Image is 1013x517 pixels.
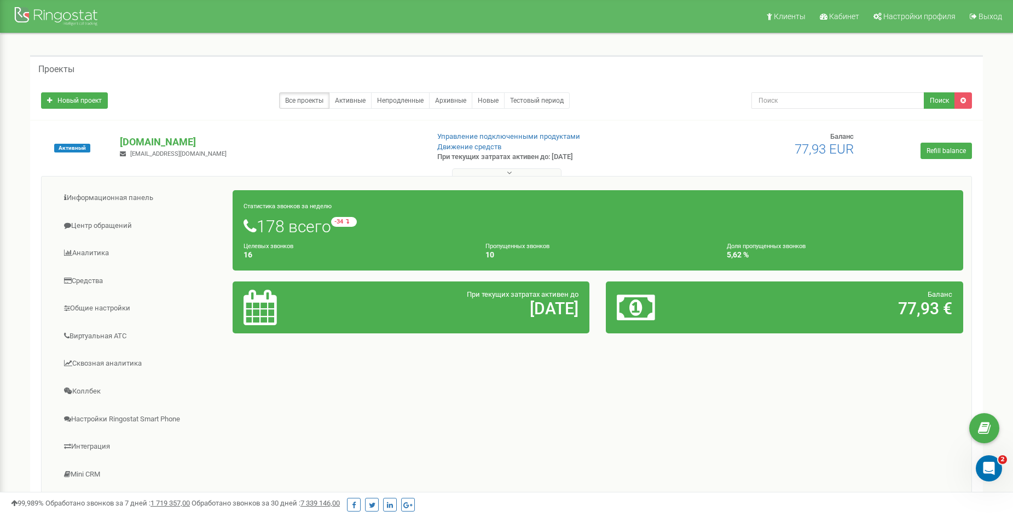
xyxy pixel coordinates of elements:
img: Ringostat Logo [14,4,101,30]
u: 7 339 146,00 [300,499,340,507]
h4: 5,62 % [727,251,952,259]
a: Непродленные [371,92,430,109]
a: Движение средств [437,143,501,151]
small: Доля пропущенных звонков [727,243,806,250]
a: Коллбек [50,378,233,405]
a: Новые [472,92,505,109]
a: Активные [329,92,372,109]
small: Целевых звонков [244,243,293,250]
a: Информационная панель [50,185,233,211]
a: Общие настройки [50,295,233,322]
a: Виртуальная АТС [50,323,233,350]
span: Настройки профиля [883,12,956,21]
button: Поиск [924,92,955,109]
a: Сквозная аналитика [50,350,233,377]
h4: 16 [244,251,469,259]
span: Обработано звонков за 30 дней : [192,499,340,507]
span: Кабинет [829,12,859,21]
a: Настройки Ringostat Smart Phone [50,406,233,433]
span: Клиенты [774,12,806,21]
small: -34 [331,217,357,227]
span: 99,989% [11,499,44,507]
a: Интеграция [50,433,233,460]
span: Обработано звонков за 7 дней : [45,499,190,507]
span: При текущих затратах активен до [467,290,578,298]
a: Refill balance [921,143,972,159]
p: [DOMAIN_NAME] [120,135,419,149]
h5: Проекты [38,64,74,74]
span: Выход [979,12,1002,21]
a: Тестовый период [504,92,570,109]
a: Mini CRM [50,461,233,488]
a: Аналитика [50,240,233,267]
span: Баланс [830,132,854,140]
span: Активный [54,144,90,152]
a: Все проекты [279,92,329,109]
h2: [DATE] [361,299,578,318]
h1: 178 всего [244,217,952,236]
a: Управление подключенными продуктами [437,132,580,140]
span: 77,93 EUR [795,142,854,157]
iframe: Intercom live chat [976,455,1002,481]
u: 1 719 357,00 [150,499,190,507]
a: Средства [50,268,233,295]
a: Коллтрекинг [50,489,233,515]
span: [EMAIL_ADDRESS][DOMAIN_NAME] [130,150,227,157]
small: Пропущенных звонков [485,243,549,250]
input: Поиск [751,92,924,109]
a: Центр обращений [50,213,233,239]
h2: 77,93 € [734,299,952,318]
span: Баланс [928,290,952,298]
a: Архивные [429,92,472,109]
p: При текущих затратах активен до: [DATE] [437,152,658,162]
span: 2 [998,455,1007,464]
small: Статистика звонков за неделю [244,203,332,210]
h4: 10 [485,251,711,259]
a: Новый проект [41,92,108,109]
